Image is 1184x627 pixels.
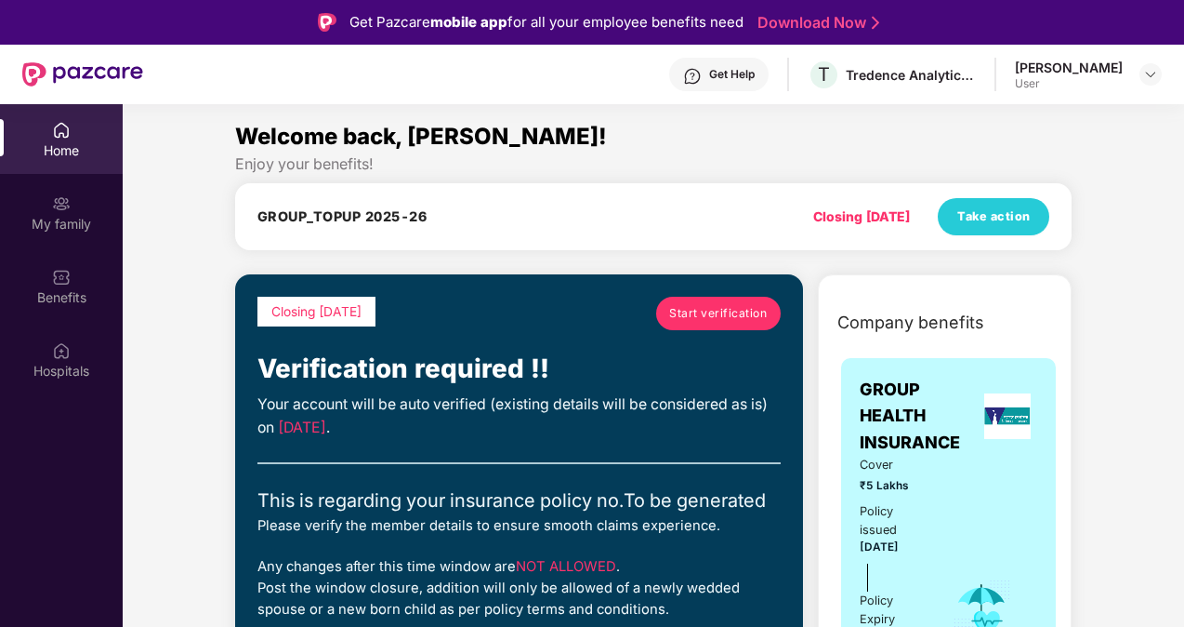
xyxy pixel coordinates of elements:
[818,63,830,86] span: T
[430,13,507,31] strong: mobile app
[860,456,927,474] span: Cover
[257,556,781,621] div: Any changes after this time window are . Post the window closure, addition will only be allowed o...
[278,419,326,436] span: [DATE]
[846,66,976,84] div: Tredence Analytics Solutions Private Limited
[257,487,781,515] div: This is regarding your insurance policy no. To be generated
[860,377,978,456] span: GROUP HEALTH INSURANCE
[669,304,767,322] span: Start verification
[257,207,428,226] h4: GROUP_TOPUP 2025-26
[257,349,781,390] div: Verification required !!
[318,13,336,32] img: Logo
[860,540,899,554] span: [DATE]
[349,11,743,33] div: Get Pazcare for all your employee benefits need
[52,121,71,140] img: svg+xml;base64,PHN2ZyBpZD0iSG9tZSIgeG1sbnM9Imh0dHA6Ly93d3cudzMub3JnLzIwMDAvc3ZnIiB3aWR0aD0iMjAiIG...
[957,207,1031,226] span: Take action
[1015,59,1123,76] div: [PERSON_NAME]
[516,558,616,575] span: NOT ALLOWED
[683,67,702,86] img: svg+xml;base64,PHN2ZyBpZD0iSGVscC0zMngzMiIgeG1sbnM9Imh0dHA6Ly93d3cudzMub3JnLzIwMDAvc3ZnIiB3aWR0aD...
[1015,76,1123,91] div: User
[271,304,362,319] span: Closing [DATE]
[860,477,927,495] span: ₹5 Lakhs
[52,268,71,287] img: svg+xml;base64,PHN2ZyBpZD0iQmVuZWZpdHMiIHhtbG5zPSJodHRwOi8vd3d3LnczLm9yZy8yMDAwL3N2ZyIgd2lkdGg9Ij...
[860,502,927,540] div: Policy issued
[22,62,143,87] img: New Pazcare Logo
[837,310,984,336] span: Company benefits
[235,154,1072,174] div: Enjoy your benefits!
[257,394,781,440] div: Your account will be auto verified (existing details will be considered as is) on .
[984,394,1031,439] img: insurerLogo
[52,194,71,213] img: svg+xml;base64,PHN2ZyB3aWR0aD0iMjAiIGhlaWdodD0iMjAiIHZpZXdCb3g9IjAgMCAyMCAyMCIgZmlsbD0ibm9uZSIgeG...
[872,13,879,33] img: Stroke
[709,67,755,82] div: Get Help
[938,198,1049,235] button: Take action
[656,297,781,330] a: Start verification
[257,515,781,537] div: Please verify the member details to ensure smooth claims experience.
[52,341,71,360] img: svg+xml;base64,PHN2ZyBpZD0iSG9zcGl0YWxzIiB4bWxucz0iaHR0cDovL3d3dy53My5vcmcvMjAwMC9zdmciIHdpZHRoPS...
[757,13,874,33] a: Download Now
[1143,67,1158,82] img: svg+xml;base64,PHN2ZyBpZD0iRHJvcGRvd24tMzJ4MzIiIHhtbG5zPSJodHRwOi8vd3d3LnczLm9yZy8yMDAwL3N2ZyIgd2...
[813,207,910,227] div: Closing [DATE]
[235,123,607,150] span: Welcome back, [PERSON_NAME]!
